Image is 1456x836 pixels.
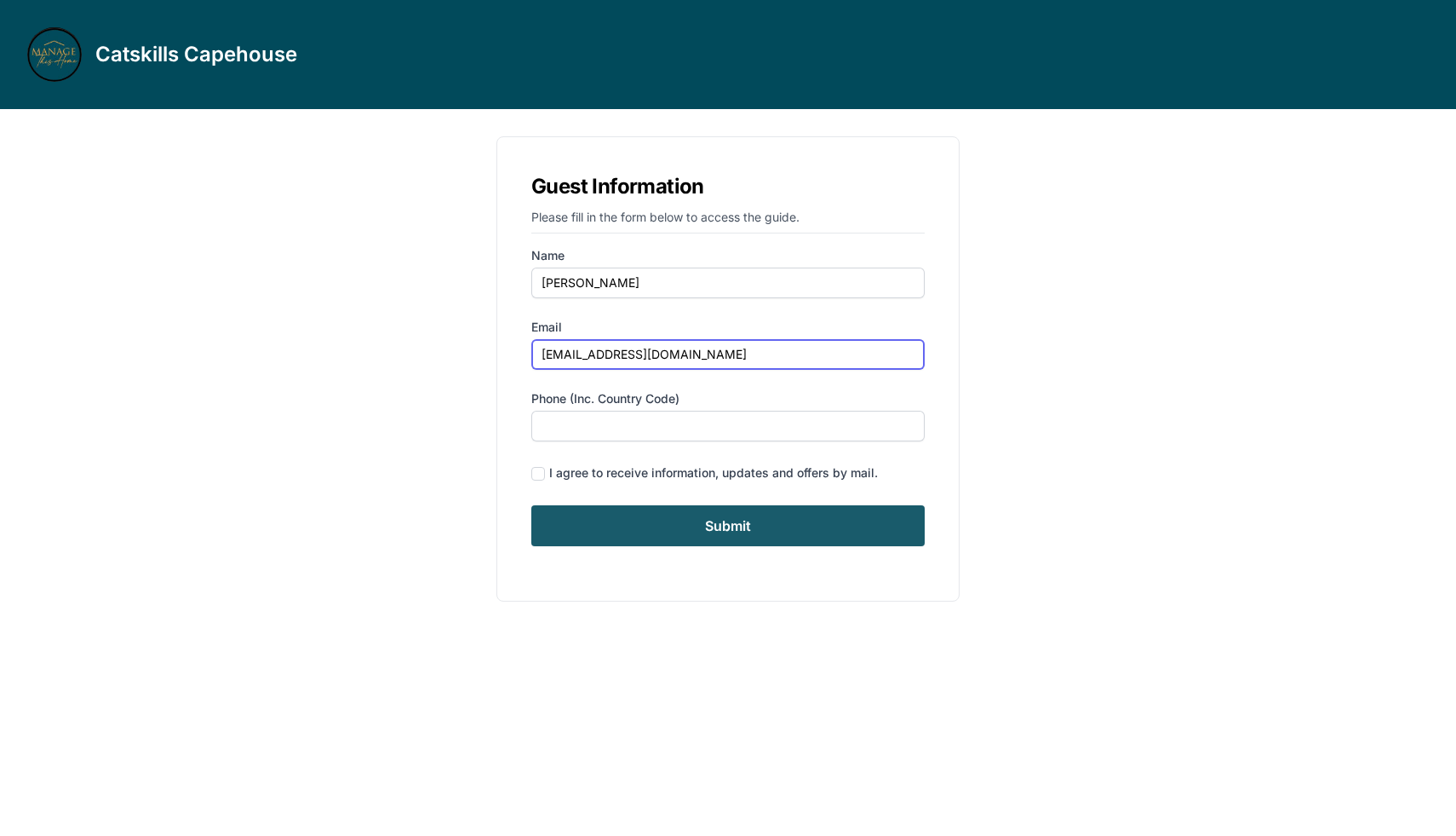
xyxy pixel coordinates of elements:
[549,464,878,481] div: I agree to receive information, updates and offers by mail.
[531,319,925,336] label: Email
[531,209,925,234] p: Please fill in the form below to access the guide.
[27,27,82,82] img: kmtyznsfl57rcthl3pjk8iaboiop
[531,247,925,264] label: Name
[531,390,925,407] label: Phone (inc. country code)
[531,171,925,202] h1: Guest Information
[95,41,297,68] h3: Catskills Capehouse
[531,505,925,546] input: Submit
[27,27,297,82] a: Catskills Capehouse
